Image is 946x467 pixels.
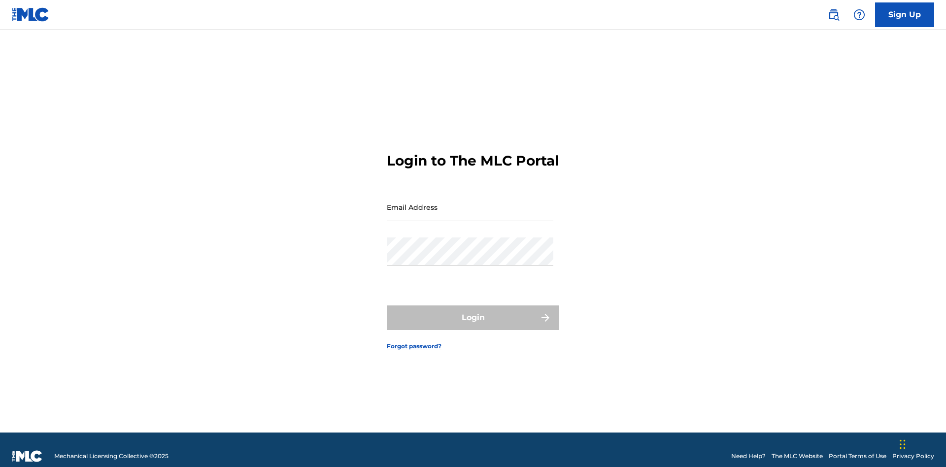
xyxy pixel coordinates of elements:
div: Drag [900,430,906,459]
img: help [853,9,865,21]
div: Help [849,5,869,25]
a: Public Search [824,5,844,25]
a: The MLC Website [772,452,823,461]
a: Privacy Policy [892,452,934,461]
span: Mechanical Licensing Collective © 2025 [54,452,169,461]
a: Portal Terms of Use [829,452,886,461]
a: Sign Up [875,2,934,27]
img: MLC Logo [12,7,50,22]
img: search [828,9,840,21]
a: Need Help? [731,452,766,461]
iframe: Chat Widget [897,420,946,467]
h3: Login to The MLC Portal [387,152,559,169]
a: Forgot password? [387,342,441,351]
img: logo [12,450,42,462]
